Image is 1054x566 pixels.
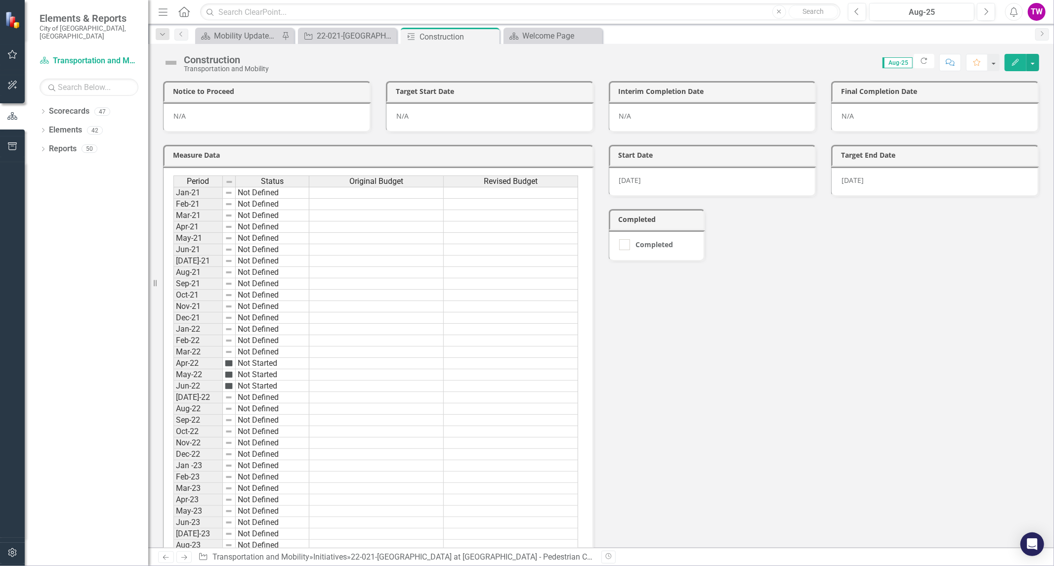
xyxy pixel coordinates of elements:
h3: Completed [619,216,699,223]
img: 8DAGhfEEPCf229AAAAAElFTkSuQmCC [225,246,233,254]
td: [DATE]-21 [173,256,223,267]
td: [DATE]-23 [173,528,223,540]
div: N/A [163,102,371,132]
img: ClearPoint Strategy [5,11,22,28]
img: 8DAGhfEEPCf229AAAAAElFTkSuQmCC [225,303,233,310]
img: 8DAGhfEEPCf229AAAAAElFTkSuQmCC [225,178,233,186]
td: Not Defined [236,506,309,517]
img: 8DAGhfEEPCf229AAAAAElFTkSuQmCC [225,541,233,549]
span: Period [187,177,210,186]
img: Q16Ayct7LySiAAAAABJRU5ErkJggg== [225,359,233,367]
td: Not Defined [236,210,309,221]
img: 8DAGhfEEPCf229AAAAAElFTkSuQmCC [225,496,233,504]
td: Not Started [236,381,309,392]
img: 8DAGhfEEPCf229AAAAAElFTkSuQmCC [225,337,233,345]
td: Not Defined [236,426,309,437]
span: [DATE] [842,175,864,185]
div: Transportation and Mobility [184,65,269,73]
td: Not Defined [236,437,309,449]
td: Not Defined [236,199,309,210]
img: 8DAGhfEEPCf229AAAAAElFTkSuQmCC [225,348,233,356]
small: City of [GEOGRAPHIC_DATA], [GEOGRAPHIC_DATA] [40,24,138,41]
div: 50 [82,145,97,153]
a: 22-021-[GEOGRAPHIC_DATA] at [GEOGRAPHIC_DATA] - Pedestrian Crossing Improvement [300,30,394,42]
td: Jan-21 [173,187,223,199]
div: Mobility Updates & News [214,30,279,42]
td: Apr-21 [173,221,223,233]
td: Oct-21 [173,290,223,301]
div: Open Intercom Messenger [1020,532,1044,556]
img: 8DAGhfEEPCf229AAAAAElFTkSuQmCC [225,507,233,515]
img: 8DAGhfEEPCf229AAAAAElFTkSuQmCC [225,428,233,435]
div: N/A [386,102,594,132]
img: 8DAGhfEEPCf229AAAAAElFTkSuQmCC [225,405,233,413]
div: 47 [94,107,110,116]
td: Jan-22 [173,324,223,335]
div: Construction [420,31,497,43]
img: 8DAGhfEEPCf229AAAAAElFTkSuQmCC [225,189,233,197]
td: Mar-23 [173,483,223,494]
td: Apr-22 [173,358,223,369]
a: Mobility Updates & News [198,30,279,42]
h3: Measure Data [173,151,588,159]
td: Not Defined [236,324,309,335]
img: Q16Ayct7LySiAAAAABJRU5ErkJggg== [225,371,233,379]
td: Jun-23 [173,517,223,528]
span: [DATE] [619,175,641,185]
td: Mar-22 [173,347,223,358]
a: Transportation and Mobility [40,55,138,67]
div: 22-021-[GEOGRAPHIC_DATA] at [GEOGRAPHIC_DATA] - Pedestrian Crossing Improvement [317,30,394,42]
td: Nov-22 [173,437,223,449]
h3: Notice to Proceed [173,87,365,95]
a: Reports [49,143,77,155]
a: Scorecards [49,106,89,117]
a: Elements [49,125,82,136]
td: Not Defined [236,312,309,324]
div: Construction [184,54,269,65]
td: Not Started [236,369,309,381]
td: Not Defined [236,244,309,256]
td: Not Defined [236,347,309,358]
button: TW [1028,3,1046,21]
h3: Target Start Date [396,87,588,95]
td: Not Defined [236,415,309,426]
img: 8DAGhfEEPCf229AAAAAElFTkSuQmCC [225,200,233,208]
img: 8DAGhfEEPCf229AAAAAElFTkSuQmCC [225,393,233,401]
td: Feb-21 [173,199,223,210]
img: 8DAGhfEEPCf229AAAAAElFTkSuQmCC [225,212,233,219]
div: » » » [198,552,593,563]
img: 8DAGhfEEPCf229AAAAAElFTkSuQmCC [225,416,233,424]
img: 8DAGhfEEPCf229AAAAAElFTkSuQmCC [225,462,233,470]
td: Dec-22 [173,449,223,460]
img: Q16Ayct7LySiAAAAABJRU5ErkJggg== [225,382,233,390]
td: Not Defined [236,221,309,233]
a: Welcome Page [506,30,600,42]
td: Not Defined [236,278,309,290]
td: Apr-23 [173,494,223,506]
span: Elements & Reports [40,12,138,24]
td: Not Defined [236,392,309,403]
td: Not Defined [236,256,309,267]
td: Not Defined [236,460,309,472]
span: Status [261,177,284,186]
h3: Interim Completion Date [619,87,810,95]
td: Aug-23 [173,540,223,551]
td: May-21 [173,233,223,244]
img: 8DAGhfEEPCf229AAAAAElFTkSuQmCC [225,473,233,481]
img: 8DAGhfEEPCf229AAAAAElFTkSuQmCC [225,314,233,322]
td: Not Defined [236,233,309,244]
span: Search [802,7,824,15]
td: Not Started [236,358,309,369]
td: Not Defined [236,472,309,483]
a: Transportation and Mobility [212,552,309,562]
div: Welcome Page [522,30,600,42]
td: Aug-22 [173,403,223,415]
td: Not Defined [236,517,309,528]
td: May-23 [173,506,223,517]
td: Jun-21 [173,244,223,256]
button: Search [789,5,838,19]
td: Not Defined [236,494,309,506]
td: Not Defined [236,335,309,347]
img: 8DAGhfEEPCf229AAAAAElFTkSuQmCC [225,519,233,526]
img: 8DAGhfEEPCf229AAAAAElFTkSuQmCC [225,325,233,333]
